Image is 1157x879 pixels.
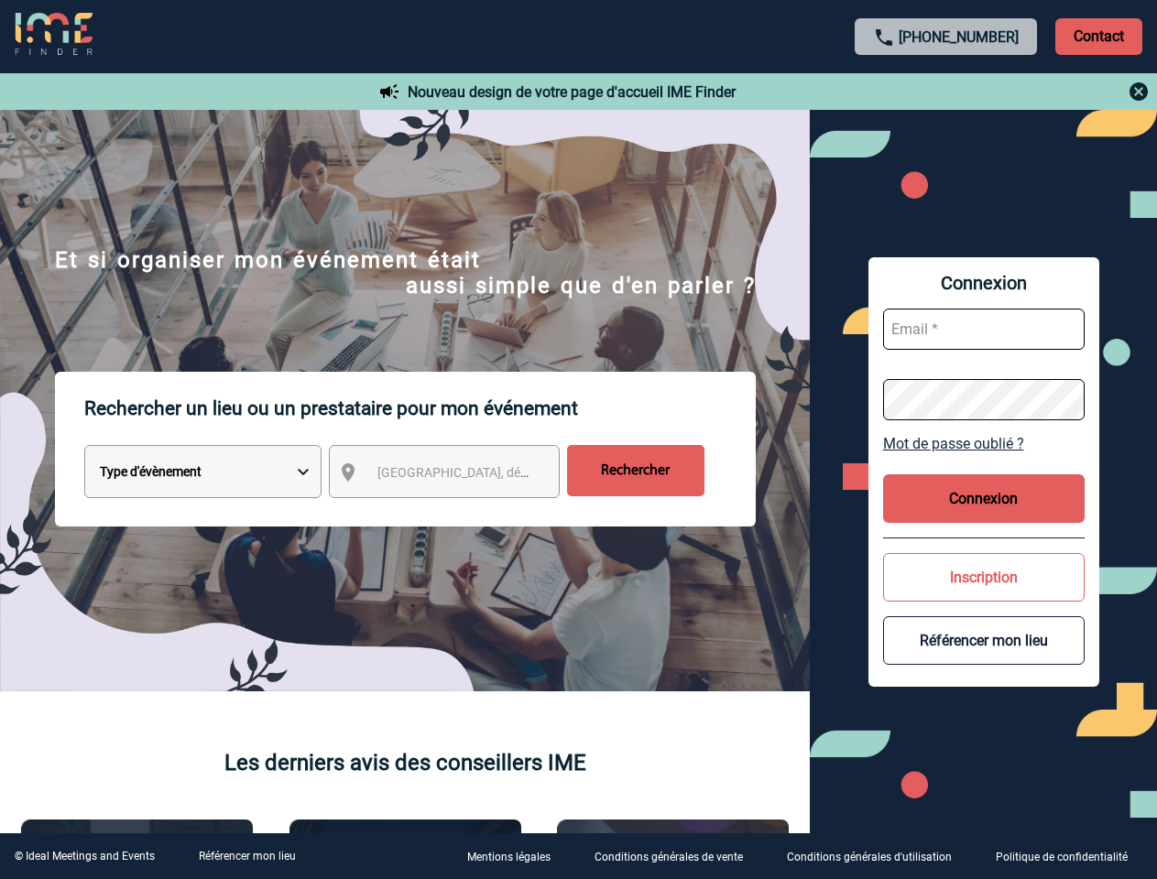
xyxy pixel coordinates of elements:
[883,553,1085,602] button: Inscription
[772,848,981,865] a: Conditions générales d'utilisation
[580,848,772,865] a: Conditions générales de vente
[453,848,580,865] a: Mentions légales
[883,474,1085,523] button: Connexion
[883,309,1085,350] input: Email *
[567,445,704,496] input: Rechercher
[873,27,895,49] img: call-24-px.png
[84,372,756,445] p: Rechercher un lieu ou un prestataire pour mon événement
[981,848,1157,865] a: Politique de confidentialité
[15,850,155,863] div: © Ideal Meetings and Events
[996,852,1128,864] p: Politique de confidentialité
[467,852,551,864] p: Mentions légales
[377,465,632,480] span: [GEOGRAPHIC_DATA], département, région...
[1055,18,1142,55] p: Contact
[883,272,1085,294] span: Connexion
[595,852,743,864] p: Conditions générales de vente
[787,852,952,864] p: Conditions générales d'utilisation
[883,435,1085,452] a: Mot de passe oublié ?
[199,850,296,863] a: Référencer mon lieu
[899,28,1019,46] a: [PHONE_NUMBER]
[883,616,1085,665] button: Référencer mon lieu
